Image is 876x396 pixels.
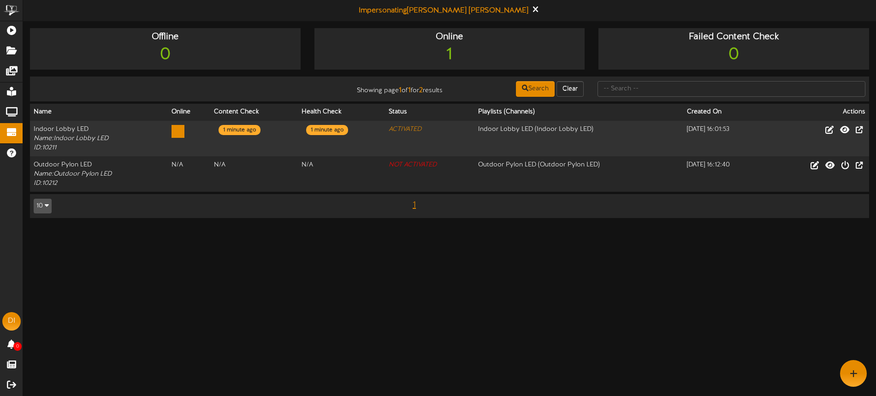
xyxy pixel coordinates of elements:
[34,199,52,213] button: 10
[385,104,474,121] th: Status
[389,161,437,168] i: NOT ACTIVATED
[308,80,450,96] div: Showing page of for results
[598,81,865,97] input: -- Search --
[474,156,683,192] td: Outdoor Pylon LED ( Outdoor Pylon LED )
[317,30,583,44] div: Online
[317,43,583,67] div: 1
[13,342,22,351] span: 0
[516,81,555,97] button: Search
[210,104,297,121] th: Content Check
[298,104,385,121] th: Health Check
[683,104,764,121] th: Created On
[764,104,869,121] th: Actions
[389,126,421,133] i: ACTIVATED
[34,135,108,142] i: Name: Indoor Lobby LED
[683,156,764,192] td: [DATE] 16:12:40
[32,43,298,67] div: 0
[474,121,683,157] td: Indoor Lobby LED ( Indoor Lobby LED )
[32,30,298,44] div: Offline
[474,104,683,121] th: Playlists (Channels)
[168,104,210,121] th: Online
[168,156,210,192] td: N/A
[683,121,764,157] td: [DATE] 16:01:53
[30,104,168,121] th: Name
[419,86,423,95] strong: 2
[601,30,867,44] div: Failed Content Check
[408,86,411,95] strong: 1
[306,125,348,135] div: 1 minute ago
[601,43,867,67] div: 0
[30,121,168,157] td: Indoor Lobby LED
[410,200,418,210] span: 1
[34,180,57,187] i: ID: 10212
[34,171,112,177] i: Name: Outdoor Pylon LED
[298,156,385,192] td: N/A
[210,156,297,192] td: N/A
[34,144,56,151] i: ID: 10211
[399,86,402,95] strong: 1
[219,125,260,135] div: 1 minute ago
[2,312,21,331] div: DI
[556,81,584,97] button: Clear
[30,156,168,192] td: Outdoor Pylon LED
